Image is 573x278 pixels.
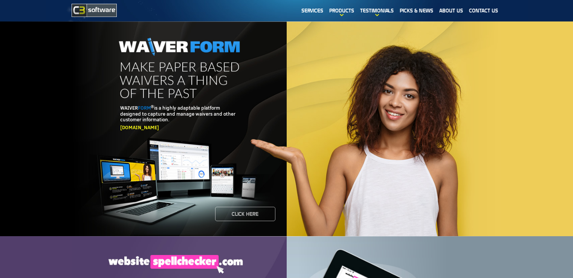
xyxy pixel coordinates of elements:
p: WAIVER is a highly adaptable platform designed to capture and manage waivers and other customer i... [120,105,238,123]
a: Contact Us [466,2,501,19]
span: FORM [138,104,151,111]
a: [DOMAIN_NAME] [120,124,159,131]
a: Click here [215,207,275,221]
a: Services [298,2,326,19]
span: Click here [225,212,266,216]
a: About us [436,2,466,19]
a: Testimonials [357,2,397,19]
sup: ® [151,104,154,109]
a: Picks & News [397,2,436,19]
a: Products [326,2,357,19]
img: C3 Software [72,4,117,17]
